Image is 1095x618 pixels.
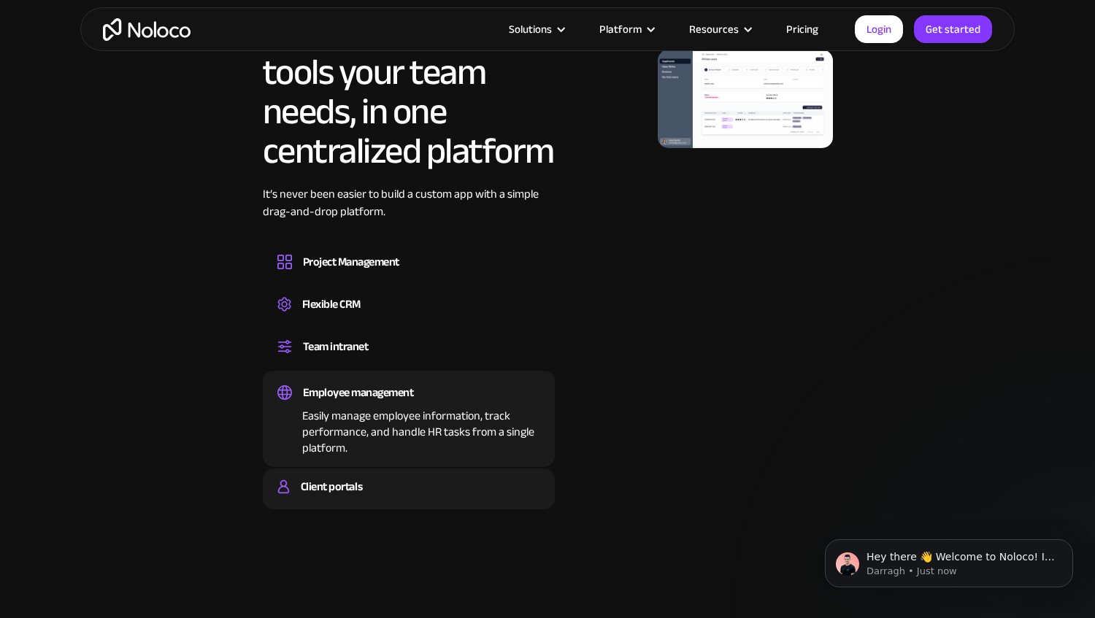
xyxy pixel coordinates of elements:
[303,382,414,403] div: Employee management
[277,358,540,362] div: Set up a central space for your team to collaborate, share information, and stay up to date on co...
[803,509,1095,611] iframe: Intercom notifications message
[491,20,581,39] div: Solutions
[671,20,768,39] div: Resources
[689,20,739,39] div: Resources
[277,315,540,320] div: Create a custom CRM that you can adapt to your business’s needs, centralize your workflows, and m...
[103,18,191,41] a: home
[509,20,552,39] div: Solutions
[277,273,540,277] div: Design custom project management tools to speed up workflows, track progress, and optimize your t...
[277,498,540,502] div: Build a secure, fully-branded, and personalized client portal that lets your customers self-serve.
[855,15,903,43] a: Login
[581,20,671,39] div: Platform
[303,251,399,273] div: Project Management
[914,15,992,43] a: Get started
[301,476,362,498] div: Client portals
[277,403,540,456] div: Easily manage employee information, track performance, and handle HR tasks from a single platform.
[768,20,837,39] a: Pricing
[303,336,369,358] div: Team intranet
[599,20,642,39] div: Platform
[263,13,555,171] h2: All the business tools your team needs, in one centralized platform
[263,185,555,242] div: It’s never been easier to build a custom app with a simple drag-and-drop platform.
[302,293,361,315] div: Flexible CRM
